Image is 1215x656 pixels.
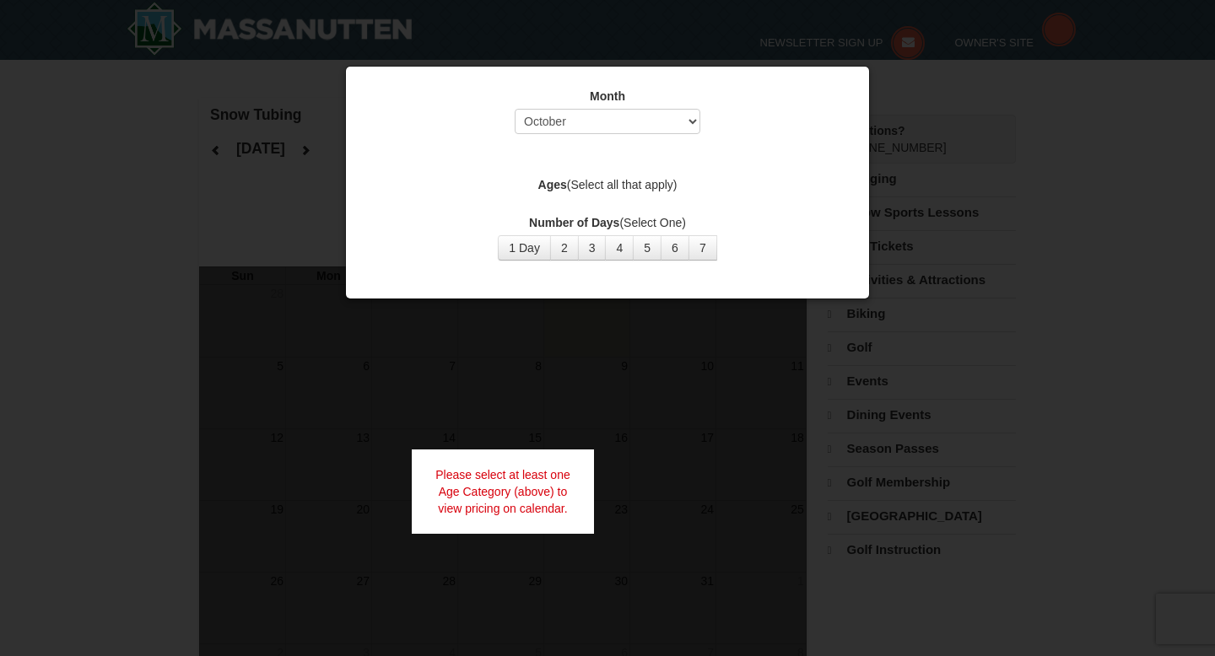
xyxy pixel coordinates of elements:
[367,214,848,231] label: (Select One)
[529,216,619,229] strong: Number of Days
[661,235,689,261] button: 6
[550,235,579,261] button: 2
[633,235,661,261] button: 5
[498,235,551,261] button: 1 Day
[590,89,625,103] strong: Month
[578,235,607,261] button: 3
[367,176,848,193] label: (Select all that apply)
[605,235,634,261] button: 4
[688,235,717,261] button: 7
[538,178,567,191] strong: Ages
[412,449,594,534] div: Please select at least one Age Category (above) to view pricing on calendar.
